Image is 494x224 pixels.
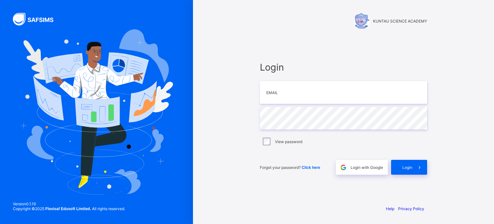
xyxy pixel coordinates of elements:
[275,139,302,144] label: View password
[402,165,412,170] span: Login
[386,206,394,211] a: Help
[13,201,125,206] span: Version 0.1.19
[45,207,91,211] strong: Flexisaf Edusoft Limited.
[20,29,173,194] img: Hero Image
[373,19,427,24] span: KUNTAU SCIENCE ACADEMY
[13,13,61,25] img: SAFSIMS Logo
[260,165,320,170] span: Forgot your password?
[351,165,383,170] span: Login with Google
[302,165,320,170] a: Click here
[398,206,424,211] a: Privacy Policy
[13,206,125,211] span: Copyright © 2025 All rights reserved.
[340,164,347,171] img: google.396cfc9801f0270233282035f929180a.svg
[260,62,427,73] span: Login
